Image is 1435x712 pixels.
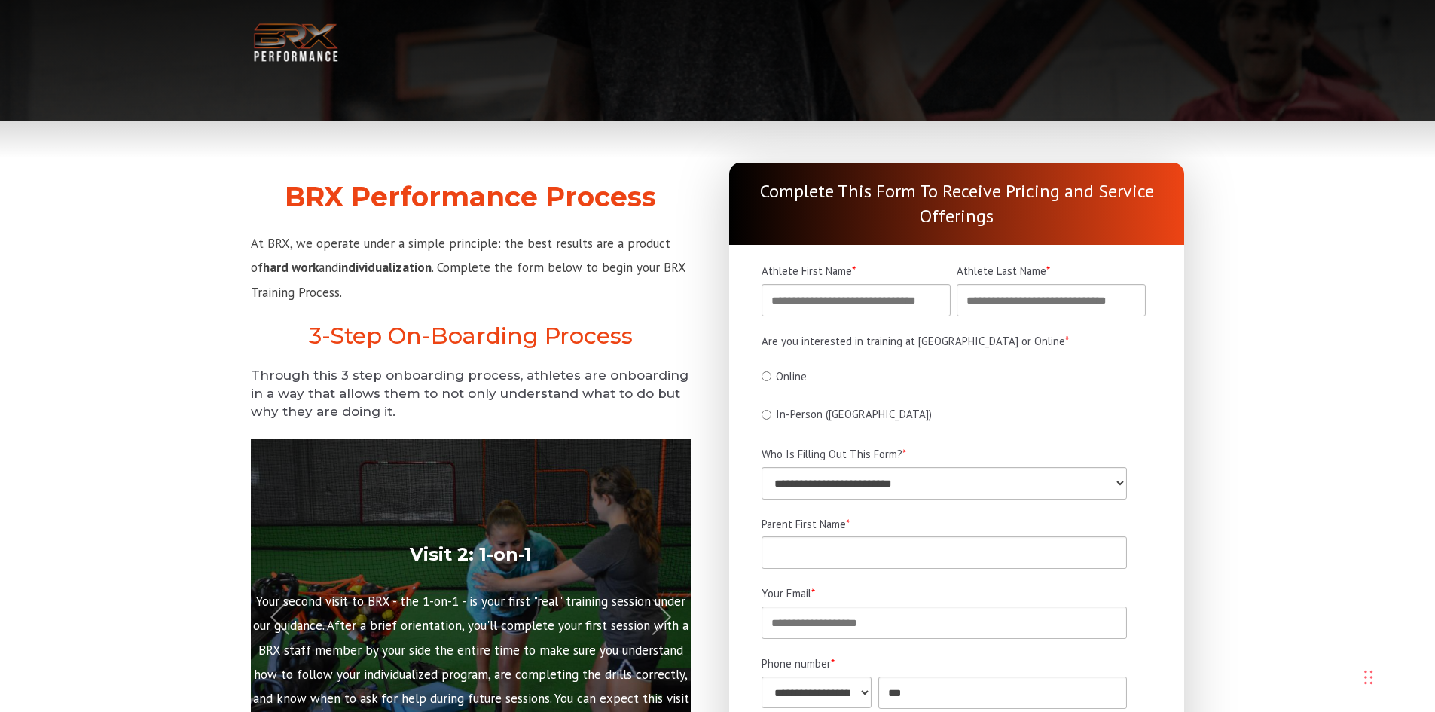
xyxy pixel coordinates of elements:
h2: BRX Performance Process [251,181,691,213]
span: Athlete First Name [762,264,852,278]
strong: Visit 2: 1-on-1 [410,542,532,564]
strong: individualization [338,259,432,276]
span: . Complete the form below to begin your BRX Training Process. [251,259,685,300]
div: Complete This Form To Receive Pricing and Service Offerings [729,163,1184,245]
iframe: Chat Widget [1221,549,1435,712]
span: Are you interested in training at [GEOGRAPHIC_DATA] or Online [762,334,1065,348]
span: At BRX, we operate under a simple principle: the best results are a product of [251,235,670,276]
h5: Through this 3 step onboarding process, athletes are onboarding in a way that allows them to not ... [251,367,691,420]
img: BRX Transparent Logo-2 [251,20,341,66]
span: Phone number [762,656,831,671]
strong: hard work [263,259,319,276]
div: Drag [1364,655,1373,700]
span: Parent First Name [762,517,846,531]
span: and [319,259,338,276]
span: Athlete Last Name [957,264,1046,278]
span: Your Email [762,586,811,600]
input: In-Person ([GEOGRAPHIC_DATA]) [762,410,771,420]
h2: 3-Step On-Boarding Process [251,322,691,350]
span: Online [776,369,807,384]
span: In-Person ([GEOGRAPHIC_DATA]) [776,407,932,421]
span: Who Is Filling Out This Form? [762,447,902,461]
input: Online [762,371,771,381]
